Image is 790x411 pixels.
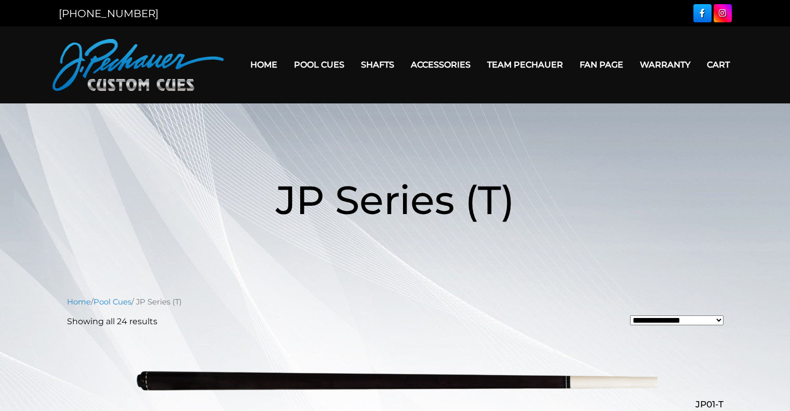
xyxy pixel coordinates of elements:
a: Fan Page [571,51,632,78]
a: Warranty [632,51,699,78]
a: [PHONE_NUMBER] [59,7,158,20]
a: Home [242,51,286,78]
a: Home [67,297,91,307]
span: JP Series (T) [276,176,515,224]
nav: Breadcrumb [67,296,724,308]
img: Pechauer Custom Cues [52,39,224,91]
a: Cart [699,51,738,78]
a: Accessories [403,51,479,78]
p: Showing all 24 results [67,315,157,328]
a: Pool Cues [93,297,131,307]
a: Team Pechauer [479,51,571,78]
select: Shop order [630,315,724,325]
a: Pool Cues [286,51,353,78]
a: Shafts [353,51,403,78]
